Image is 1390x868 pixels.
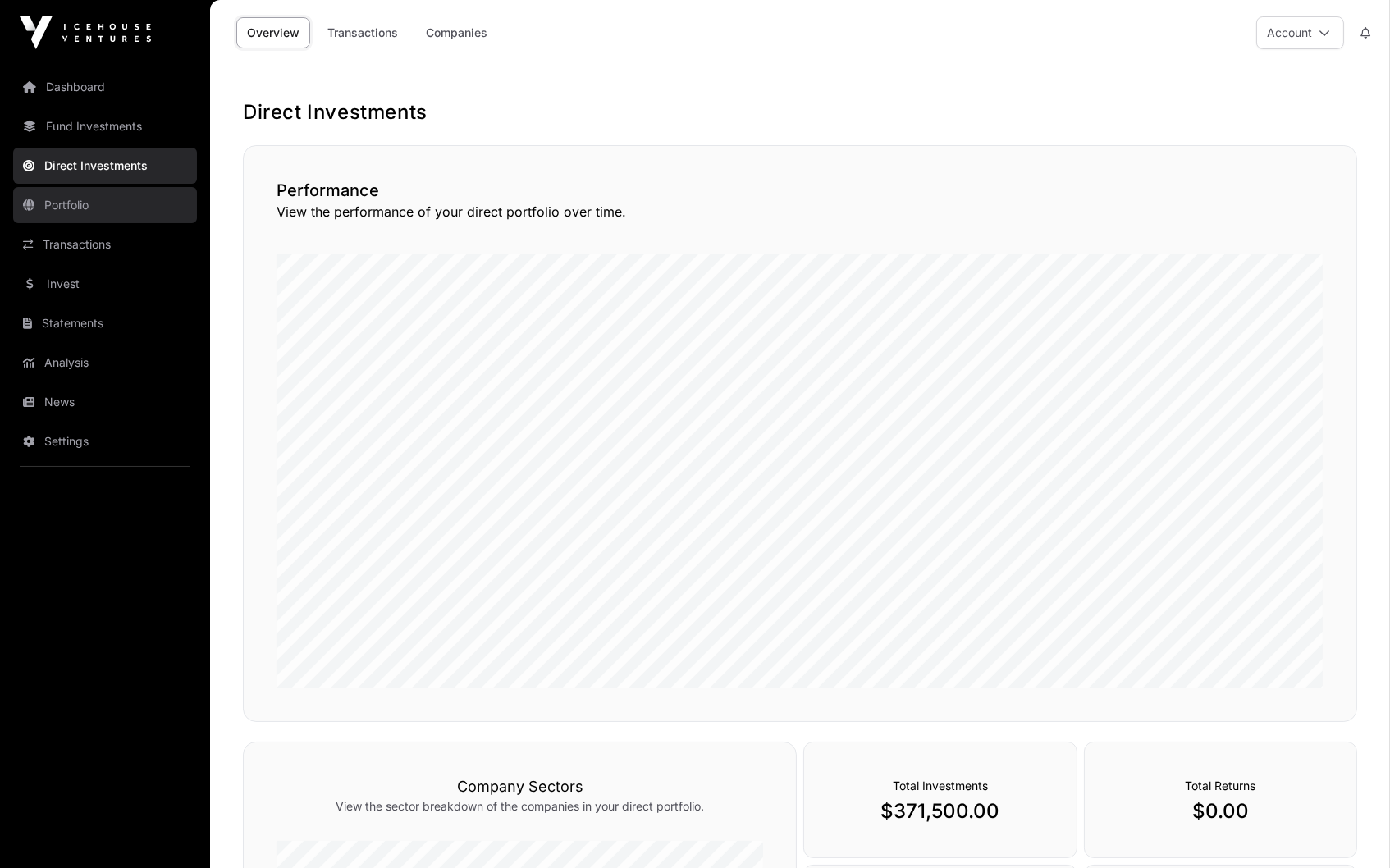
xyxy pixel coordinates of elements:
p: View the sector breakdown of the companies in your direct portfolio. [277,798,763,815]
a: Overview [236,17,310,48]
a: Companies [415,17,498,48]
a: Transactions [317,17,409,48]
a: Settings [13,423,197,459]
h3: Company Sectors [277,775,763,798]
a: Statements [13,305,197,341]
iframe: Chat Widget [1308,789,1390,868]
a: Direct Investments [13,148,197,184]
a: Portfolio [13,187,197,223]
p: View the performance of your direct portfolio over time. [277,202,1324,222]
p: $371,500.00 [837,798,1043,825]
a: News [13,384,197,420]
h2: Performance [277,179,1324,202]
span: Total Investments [893,779,988,793]
p: $0.00 [1118,798,1324,825]
a: Invest [13,266,197,302]
a: Transactions [13,226,197,263]
button: Account [1256,16,1344,49]
a: Dashboard [13,69,197,105]
a: Fund Investments [13,108,197,144]
img: Icehouse Ventures Logo [20,16,151,49]
h1: Direct Investments [243,99,1357,126]
a: Analysis [13,345,197,381]
span: Total Returns [1185,779,1255,793]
